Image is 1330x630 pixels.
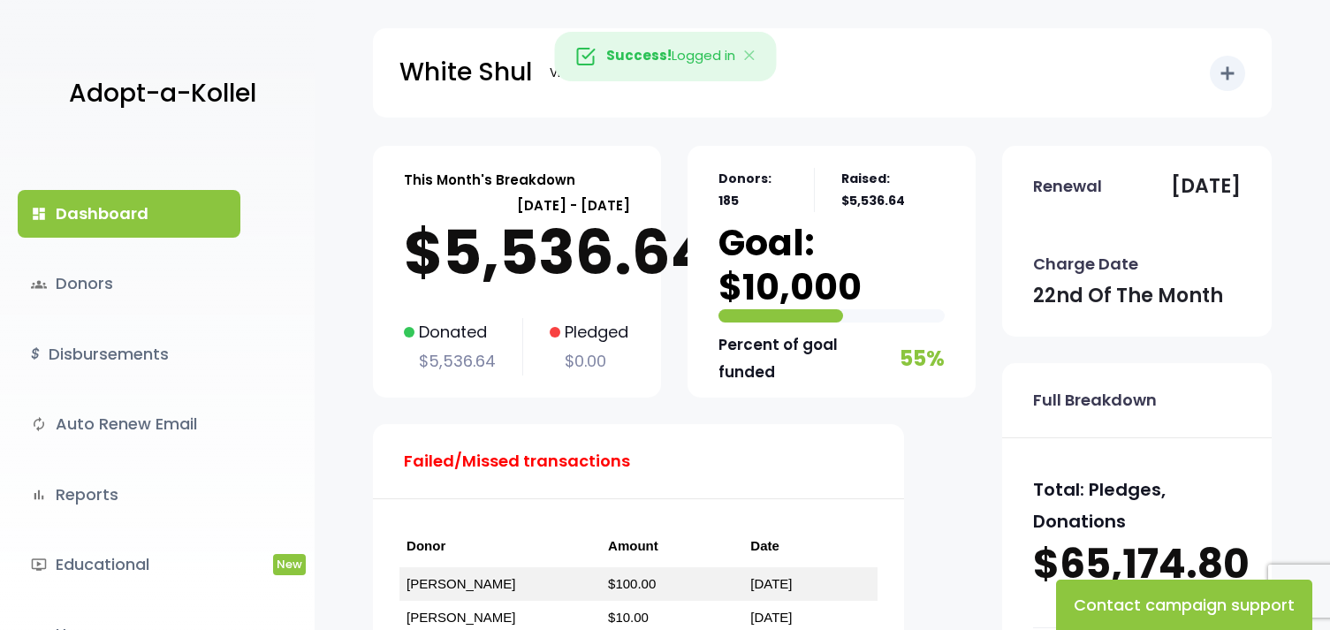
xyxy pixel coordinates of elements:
[31,416,47,432] i: autorenew
[31,342,40,368] i: $
[1033,172,1102,201] p: Renewal
[1033,537,1241,592] p: $65,174.80
[31,277,47,292] span: groups
[69,72,256,116] p: Adopt-a-Kollel
[18,190,240,238] a: dashboardDashboard
[407,610,515,625] a: [PERSON_NAME]
[18,471,240,519] a: bar_chartReports
[743,526,878,567] th: Date
[273,554,306,574] span: New
[550,347,628,376] p: $0.00
[1210,56,1245,91] button: add
[718,331,895,385] p: Percent of goal funded
[750,610,792,625] a: [DATE]
[718,221,945,309] p: Goal: $10,000
[399,50,532,95] p: White Shul
[725,33,776,80] button: Close
[606,46,672,65] strong: Success!
[841,168,945,212] p: Raised: $5,536.64
[1033,474,1241,537] p: Total: Pledges, Donations
[554,32,776,81] div: Logged in
[18,330,240,378] a: $Disbursements
[18,260,240,307] a: groupsDonors
[750,576,792,591] a: [DATE]
[18,541,240,588] a: ondemand_videoEducationalNew
[31,206,47,222] i: dashboard
[18,400,240,448] a: autorenewAuto Renew Email
[1033,386,1157,414] p: Full Breakdown
[60,51,256,137] a: Adopt-a-Kollel
[608,610,649,625] a: $10.00
[404,447,630,475] p: Failed/Missed transactions
[407,576,515,591] a: [PERSON_NAME]
[550,318,628,346] p: Pledged
[541,56,610,90] a: Visit Site
[31,557,47,573] i: ondemand_video
[1217,63,1238,84] i: add
[608,576,656,591] a: $100.00
[404,318,496,346] p: Donated
[601,526,743,567] th: Amount
[1171,169,1241,204] p: [DATE]
[900,339,945,377] p: 55%
[1056,580,1312,630] button: Contact campaign support
[718,168,787,212] p: Donors: 185
[404,347,496,376] p: $5,536.64
[31,487,47,503] i: bar_chart
[1033,278,1223,314] p: 22nd of the month
[404,217,630,288] p: $5,536.64
[1033,250,1138,278] p: Charge Date
[399,526,601,567] th: Donor
[404,168,575,192] p: This Month's Breakdown
[404,194,630,217] p: [DATE] - [DATE]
